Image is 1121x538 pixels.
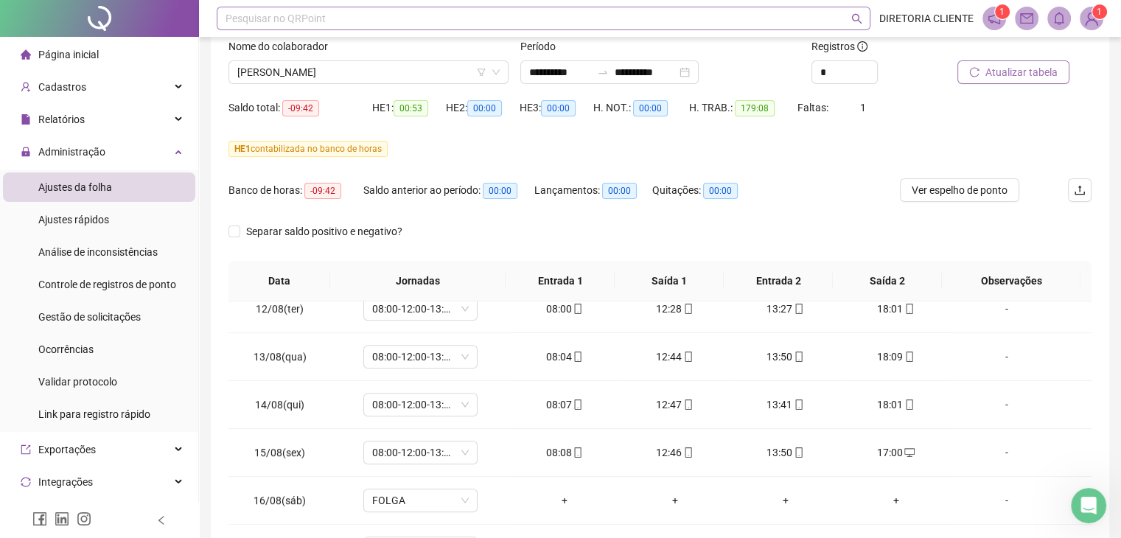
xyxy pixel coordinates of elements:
th: Data [228,261,330,301]
span: mail [1020,12,1033,25]
span: 15/08(sex) [254,447,305,458]
div: HE 3: [520,99,593,116]
span: Faltas: [797,102,831,113]
span: -09:42 [304,183,341,199]
span: mobile [571,352,583,362]
span: left [156,515,167,525]
div: Saldo anterior ao período: [363,182,534,199]
div: Lançamentos: [534,182,652,199]
span: Administração [38,146,105,158]
div: Quitações: [652,182,760,199]
span: Separar saldo positivo e negativo? [240,223,408,240]
span: mobile [682,304,694,314]
span: mobile [903,399,915,410]
span: mobile [792,447,804,458]
span: Ver espelho de ponto [912,182,1007,198]
sup: 1 [995,4,1010,19]
span: Ajustes rápidos [38,214,109,226]
iframe: Intercom live chat [1071,488,1106,523]
span: desktop [903,447,915,458]
span: info-circle [857,41,867,52]
th: Saída 1 [615,261,724,301]
span: home [21,49,31,60]
div: 12:28 [632,301,719,317]
div: Não [239,199,283,231]
span: 00:00 [703,183,738,199]
span: Registros [811,38,867,55]
span: 1 [1097,7,1102,17]
span: 00:00 [633,100,668,116]
span: mobile [571,447,583,458]
span: 00:00 [483,183,517,199]
span: 08:00-12:00-13:00-17:00 [372,441,469,464]
div: Gostaria de nos dar um feedback mais detalhado ou sugerir alguma melhoria? [24,130,230,158]
div: Ana • Há 21min [24,387,95,396]
span: HE 1 [234,144,251,154]
div: 08:07 [521,396,608,413]
span: 08:00-12:00-13:00-18:00 [372,394,469,416]
span: mobile [903,304,915,314]
span: facebook [32,511,47,526]
span: export [21,444,31,455]
span: DIRETORIA CLIENTE [879,10,974,27]
span: Atualizar tabela [985,64,1058,80]
label: Período [520,38,565,55]
span: 08:00-12:00-13:00-18:00 [372,298,469,320]
span: instagram [77,511,91,526]
button: go back [10,6,38,34]
div: - [963,301,1050,317]
div: + [521,492,608,509]
div: + [742,492,829,509]
div: 13:50 [742,349,829,365]
span: mobile [571,399,583,410]
span: swap-right [597,66,609,78]
div: H. NOT.: [593,99,689,116]
div: - [963,396,1050,413]
div: Sem problemas!Seguimos a sua disposição, caso precise de qualquer ajuda, é só nos chamar aqui no ... [12,243,242,384]
span: down [492,68,500,77]
div: HE 2: [446,99,520,116]
div: 08:04 [521,349,608,365]
span: Ocorrências [38,343,94,355]
span: mobile [792,304,804,314]
span: mobile [792,399,804,410]
th: Entrada 2 [724,261,833,301]
th: Observações [942,261,1080,301]
span: -09:42 [282,100,319,116]
button: Início [231,6,259,34]
div: [DATE] [12,179,283,199]
div: 17:00 [853,444,940,461]
th: Jornadas [330,261,506,301]
sup: Atualize o seu contato no menu Meus Dados [1092,4,1107,19]
div: - [963,492,1050,509]
div: DIRETORIA diz… [12,199,283,243]
label: Nome do colaborador [228,38,338,55]
div: + [853,492,940,509]
div: 08:00 [521,301,608,317]
span: mobile [792,352,804,362]
span: Link para registro rápido [38,408,150,420]
span: filter [477,68,486,77]
span: Integrações [38,476,93,488]
span: 1 [999,7,1005,17]
span: 12/08(ter) [256,303,304,315]
span: reload [969,67,979,77]
span: 16/08(sáb) [254,495,306,506]
div: Não [251,208,271,223]
span: Página inicial [38,49,99,60]
div: Fechar [259,6,285,32]
div: 12:46 [632,444,719,461]
span: lock [21,147,31,157]
div: - [963,349,1050,365]
button: Atualizar tabela [957,60,1069,84]
span: Gestão de solicitações [38,311,141,323]
div: Banco de horas: [228,182,363,199]
span: linkedin [55,511,69,526]
span: mobile [682,447,694,458]
div: 18:01 [853,396,940,413]
span: 00:00 [602,183,637,199]
span: mobile [682,399,694,410]
th: Entrada 1 [506,261,615,301]
span: Controle de registros de ponto [38,279,176,290]
span: 00:00 [467,100,502,116]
